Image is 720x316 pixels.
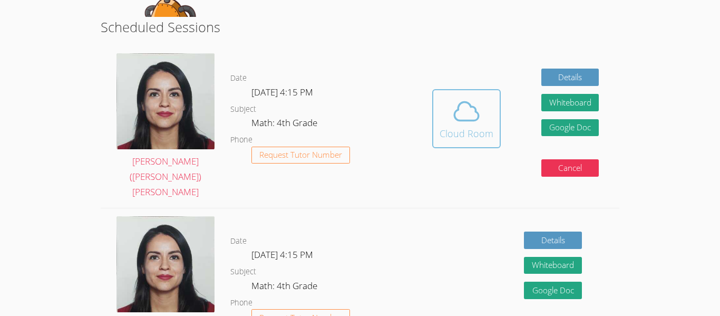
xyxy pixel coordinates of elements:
dt: Date [230,72,247,85]
span: [DATE] 4:15 PM [251,86,313,98]
a: Google Doc [541,119,599,137]
dt: Subject [230,103,256,116]
span: Request Tutor Number [259,151,342,159]
dt: Date [230,235,247,248]
a: Details [524,232,582,249]
img: picture.jpeg [116,53,215,149]
dd: Math: 4th Grade [251,116,319,133]
span: [DATE] 4:15 PM [251,248,313,261]
button: Whiteboard [524,257,582,274]
a: Google Doc [524,282,582,299]
dt: Subject [230,265,256,279]
button: Cloud Room [432,89,501,148]
button: Cancel [541,159,599,177]
h2: Scheduled Sessions [101,17,619,37]
a: Details [541,69,599,86]
dd: Math: 4th Grade [251,279,319,296]
button: Request Tutor Number [251,147,350,164]
dt: Phone [230,133,252,147]
a: [PERSON_NAME] ([PERSON_NAME]) [PERSON_NAME] [116,53,215,200]
div: Cloud Room [440,126,493,141]
img: picture.jpeg [116,216,215,312]
button: Whiteboard [541,94,599,111]
dt: Phone [230,296,252,310]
